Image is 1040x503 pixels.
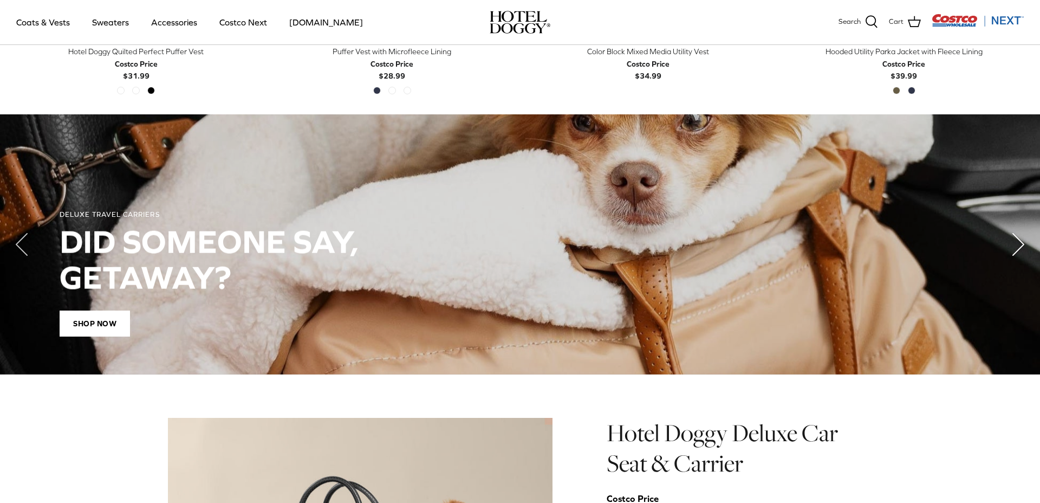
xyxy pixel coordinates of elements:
b: $39.99 [882,58,925,80]
span: Shop Now [60,311,130,337]
div: Costco Price [370,58,413,70]
div: Costco Price [627,58,669,70]
a: [DOMAIN_NAME] [279,4,373,41]
a: Accessories [141,4,207,41]
a: Color Block Mixed Media Utility Vest Costco Price$34.99 [528,46,768,82]
b: $28.99 [370,58,413,80]
div: Hotel Doggy Quilted Perfect Puffer Vest [16,46,256,57]
a: Sweaters [82,4,139,41]
div: Color Block Mixed Media Utility Vest [528,46,768,57]
b: $31.99 [115,58,158,80]
div: Hooded Utility Parka Jacket with Fleece Lining [784,46,1024,57]
a: Hooded Utility Parka Jacket with Fleece Lining Costco Price$39.99 [784,46,1024,82]
span: Cart [889,16,903,28]
img: Costco Next [932,14,1024,27]
div: Puffer Vest with Microfleece Lining [272,46,512,57]
a: Cart [889,15,921,29]
span: Search [838,16,861,28]
button: Next [997,223,1040,266]
div: Costco Price [882,58,925,70]
div: DELUXE TRAVEL CARRIERS [60,210,980,220]
a: Hotel Doggy Quilted Perfect Puffer Vest Costco Price$31.99 [16,46,256,82]
h1: Hotel Doggy Deluxe Car Seat & Carrier [607,418,872,479]
a: Puffer Vest with Microfleece Lining Costco Price$28.99 [272,46,512,82]
img: hoteldoggycom [490,11,550,34]
h2: DID SOMEONE SAY, GETAWAY? [60,224,980,295]
a: Coats & Vests [6,4,80,41]
a: Costco Next [210,4,277,41]
a: Visit Costco Next [932,21,1024,29]
div: Costco Price [115,58,158,70]
a: Search [838,15,878,29]
a: hoteldoggy.com hoteldoggycom [490,11,550,34]
b: $34.99 [627,58,669,80]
